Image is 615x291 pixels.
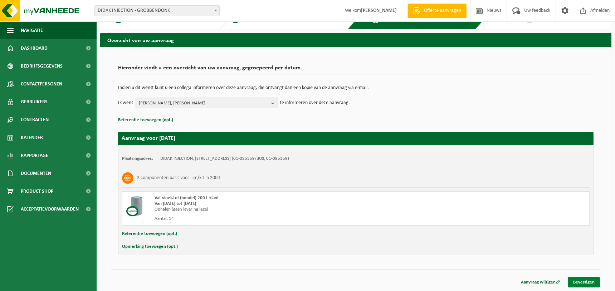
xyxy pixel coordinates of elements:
span: Vat vloeistof (bondel) 200 L klant [155,196,219,200]
span: DIDAK INJECTION - GROBBENDONK [95,6,219,16]
strong: Van [DATE] tot [DATE] [155,201,196,206]
td: DIDAK INJECTION, [STREET_ADDRESS] (01-085359/BUS, 01-085359) [160,156,289,162]
div: Aantal: 14 [155,216,385,222]
span: DIDAK INJECTION - GROBBENDONK [94,5,220,16]
span: Kalender [21,129,43,147]
span: Contracten [21,111,49,129]
h2: Overzicht van uw aanvraag [100,33,611,47]
strong: Plaatsingsadres: [122,156,153,161]
span: Bedrijfsgegevens [21,57,63,75]
button: Opmerking toevoegen (opt.) [122,242,178,251]
strong: Aanvraag voor [DATE] [122,135,175,141]
button: Referentie toevoegen (opt.) [122,229,177,238]
span: Documenten [21,164,51,182]
a: Aanvraag wijzigen [516,277,566,287]
span: Gebruikers [21,93,48,111]
div: Ophalen (geen levering lege) [155,207,385,212]
a: Bevestigen [568,277,600,287]
span: Offerte aanvragen [422,7,463,14]
h2: Hieronder vindt u een overzicht van uw aanvraag, gegroepeerd per datum. [118,65,594,75]
h3: 2 componenten basis voor lijm/kit in 200lt [137,172,220,184]
button: [PERSON_NAME], [PERSON_NAME] [135,98,278,108]
span: Product Shop [21,182,53,200]
strong: [PERSON_NAME] [361,8,397,13]
p: Indien u dit wenst kunt u een collega informeren over deze aanvraag, die ontvangt dan een kopie v... [118,85,594,90]
span: Rapportage [21,147,48,164]
img: LP-LD-00200-CU.png [126,195,147,217]
span: Navigatie [21,21,43,39]
span: Contactpersonen [21,75,62,93]
span: Dashboard [21,39,48,57]
span: Acceptatievoorwaarden [21,200,79,218]
p: Ik wens [118,98,133,108]
span: [PERSON_NAME], [PERSON_NAME] [139,98,268,109]
a: Offerte aanvragen [407,4,467,18]
button: Referentie toevoegen (opt.) [118,115,173,125]
p: te informeren over deze aanvraag. [280,98,350,108]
